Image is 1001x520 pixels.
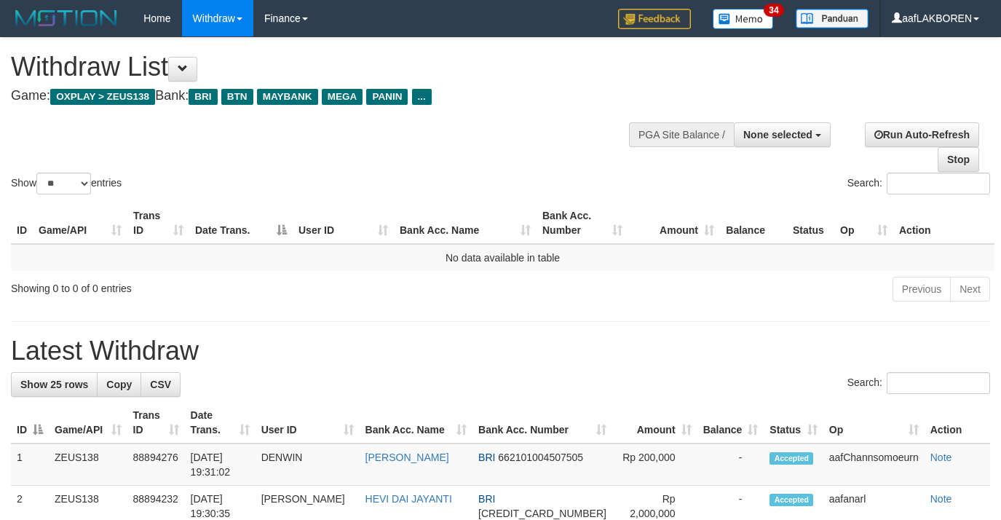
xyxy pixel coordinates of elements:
th: ID: activate to sort column descending [11,402,49,444]
img: Feedback.jpg [618,9,691,29]
a: [PERSON_NAME] [365,452,449,463]
span: BRI [189,89,217,105]
span: Copy [106,379,132,390]
th: Trans ID: activate to sort column ascending [127,402,185,444]
a: Note [930,493,952,505]
td: DENWIN [256,444,360,486]
span: BTN [221,89,253,105]
th: Date Trans.: activate to sort column ascending [185,402,256,444]
button: None selected [734,122,831,147]
img: panduan.png [796,9,869,28]
a: Previous [893,277,951,302]
a: Run Auto-Refresh [865,122,979,147]
label: Show entries [11,173,122,194]
td: aafChannsomoeurn [823,444,925,486]
th: Bank Acc. Name: activate to sort column ascending [360,402,473,444]
th: Balance: activate to sort column ascending [697,402,764,444]
td: 1 [11,444,49,486]
th: Op: activate to sort column ascending [834,202,893,244]
td: Rp 200,000 [612,444,697,486]
input: Search: [887,372,990,394]
th: Game/API: activate to sort column ascending [49,402,127,444]
img: MOTION_logo.png [11,7,122,29]
td: [DATE] 19:31:02 [185,444,256,486]
th: User ID: activate to sort column ascending [256,402,360,444]
div: Showing 0 to 0 of 0 entries [11,275,406,296]
a: Note [930,452,952,463]
th: Amount: activate to sort column ascending [628,202,720,244]
th: Balance [720,202,787,244]
span: OXPLAY > ZEUS138 [50,89,155,105]
span: 34 [764,4,783,17]
a: Show 25 rows [11,372,98,397]
th: Status [787,202,834,244]
a: CSV [141,372,181,397]
h1: Latest Withdraw [11,336,990,366]
th: Game/API: activate to sort column ascending [33,202,127,244]
th: Date Trans.: activate to sort column descending [189,202,293,244]
td: No data available in table [11,244,994,271]
span: PANIN [366,89,408,105]
th: Trans ID: activate to sort column ascending [127,202,189,244]
a: HEVI DAI JAYANTI [365,493,452,505]
img: Button%20Memo.svg [713,9,774,29]
span: Accepted [769,494,813,506]
th: Amount: activate to sort column ascending [612,402,697,444]
h4: Game: Bank: [11,89,653,103]
h1: Withdraw List [11,52,653,82]
span: Accepted [769,452,813,465]
th: Action [925,402,990,444]
td: - [697,444,764,486]
span: ... [412,89,432,105]
td: 88894276 [127,444,185,486]
div: PGA Site Balance / [629,122,734,147]
th: Bank Acc. Name: activate to sort column ascending [394,202,537,244]
span: MEGA [322,89,363,105]
a: Next [950,277,990,302]
th: Op: activate to sort column ascending [823,402,925,444]
span: Copy 562001022561532 to clipboard [478,508,606,519]
a: Stop [938,147,979,172]
input: Search: [887,173,990,194]
span: BRI [478,493,495,505]
a: Copy [97,372,141,397]
th: ID [11,202,33,244]
th: Status: activate to sort column ascending [764,402,823,444]
span: Copy 662101004507505 to clipboard [498,452,583,463]
td: ZEUS138 [49,444,127,486]
span: MAYBANK [257,89,318,105]
label: Search: [847,173,990,194]
select: Showentries [36,173,91,194]
span: CSV [150,379,171,390]
span: None selected [743,129,812,141]
label: Search: [847,372,990,394]
span: Show 25 rows [20,379,88,390]
span: BRI [478,452,495,463]
th: Action [893,202,994,244]
th: Bank Acc. Number: activate to sort column ascending [472,402,612,444]
th: User ID: activate to sort column ascending [293,202,394,244]
th: Bank Acc. Number: activate to sort column ascending [537,202,628,244]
